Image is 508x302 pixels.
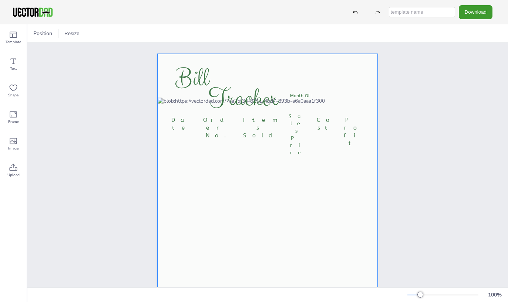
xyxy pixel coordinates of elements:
[7,172,20,178] span: Upload
[6,39,21,45] span: Template
[12,7,54,18] img: VectorDad-1.png
[290,135,308,156] span: Price
[8,119,19,125] span: Frame
[243,117,277,139] span: Items Sold
[208,81,278,116] span: Tracker
[32,30,54,37] span: Position
[203,117,229,139] span: Order No.
[61,28,83,40] button: Resize
[389,7,455,17] input: template name
[344,117,363,147] span: Profit
[8,145,18,151] span: Image
[459,5,492,19] button: Download
[175,62,209,96] span: Bill
[317,117,335,131] span: Cost
[289,113,308,134] span: Sales
[290,93,313,98] span: Month Of :
[10,66,17,72] span: Text
[486,291,504,298] div: 100 %
[8,92,18,98] span: Shape
[171,117,192,131] span: Date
